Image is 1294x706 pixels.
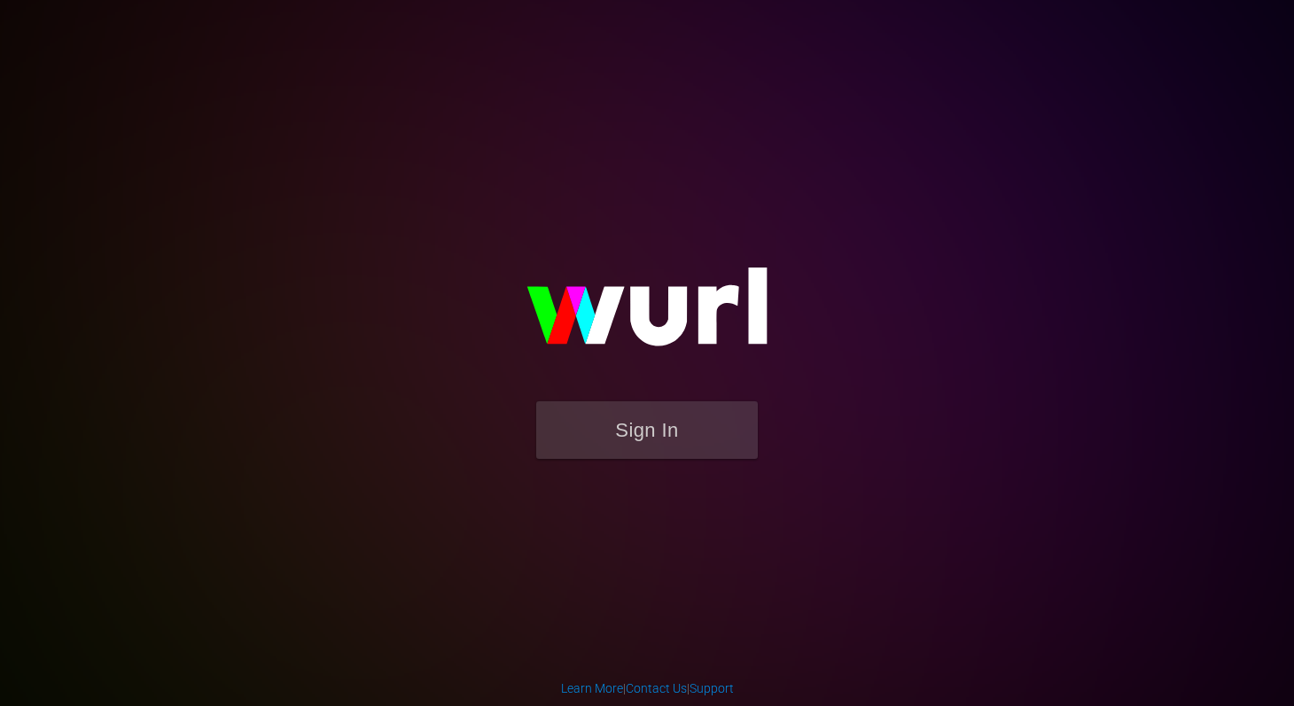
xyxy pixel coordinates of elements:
[536,401,758,459] button: Sign In
[470,229,824,401] img: wurl-logo-on-black-223613ac3d8ba8fe6dc639794a292ebdb59501304c7dfd60c99c58986ef67473.svg
[561,681,623,695] a: Learn More
[626,681,687,695] a: Contact Us
[690,681,734,695] a: Support
[561,679,734,697] div: | |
